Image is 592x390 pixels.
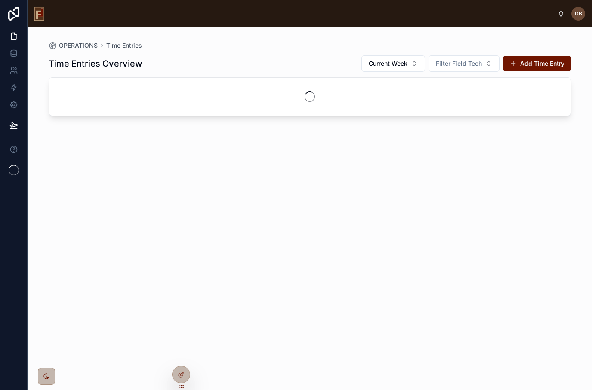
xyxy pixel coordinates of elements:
span: DB [575,10,582,17]
span: Filter Field Tech [436,59,482,68]
span: Current Week [369,59,407,68]
h1: Time Entries Overview [49,58,142,70]
div: scrollable content [51,12,558,15]
button: Select Button [429,55,499,72]
a: OPERATIONS [49,41,98,50]
a: Time Entries [106,41,142,50]
button: Add Time Entry [503,56,571,71]
button: Select Button [361,55,425,72]
img: App logo [34,7,44,21]
span: OPERATIONS [59,41,98,50]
